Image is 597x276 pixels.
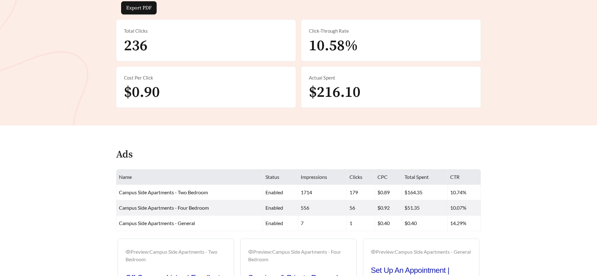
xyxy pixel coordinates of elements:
span: eye [371,249,376,254]
th: Name [116,169,263,185]
td: $0.40 [375,216,402,231]
td: 7 [298,216,347,231]
span: enabled [265,220,283,226]
th: Clicks [347,169,375,185]
span: Campus Side Apartments - Two Bedroom [119,189,208,195]
div: Actual Spent [309,74,473,81]
td: $0.40 [402,216,447,231]
div: Click-Through Rate [309,27,473,35]
span: CPC [377,174,388,180]
td: 1714 [298,185,347,200]
span: Export PDF [126,4,152,12]
span: enabled [265,205,283,211]
span: eye [248,249,253,254]
div: Cost Per Click [124,74,288,81]
span: CTR [450,174,460,180]
span: Campus Side Apartments - General [119,220,195,226]
span: $216.10 [309,83,360,102]
div: Preview: Campus Side Apartments - Four Bedroom [248,248,349,263]
span: 10.58% [309,36,358,55]
span: enabled [265,189,283,195]
td: 1 [347,216,375,231]
span: Campus Side Apartments - Four Bedroom [119,205,209,211]
td: 10.74% [448,185,481,200]
td: $0.89 [375,185,402,200]
span: 236 [124,36,148,55]
td: 179 [347,185,375,200]
h4: Ads [116,149,133,160]
td: 14.29% [448,216,481,231]
div: Total Clicks [124,27,288,35]
th: Total Spent [402,169,447,185]
td: 56 [347,200,375,216]
td: $0.92 [375,200,402,216]
button: Export PDF [121,1,157,14]
td: 10.07% [448,200,481,216]
td: $51.35 [402,200,447,216]
td: 556 [298,200,347,216]
th: Impressions [298,169,347,185]
th: Status [263,169,298,185]
td: $164.35 [402,185,447,200]
div: Preview: Campus Side Apartments - General [371,248,471,256]
span: $0.90 [124,83,160,102]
